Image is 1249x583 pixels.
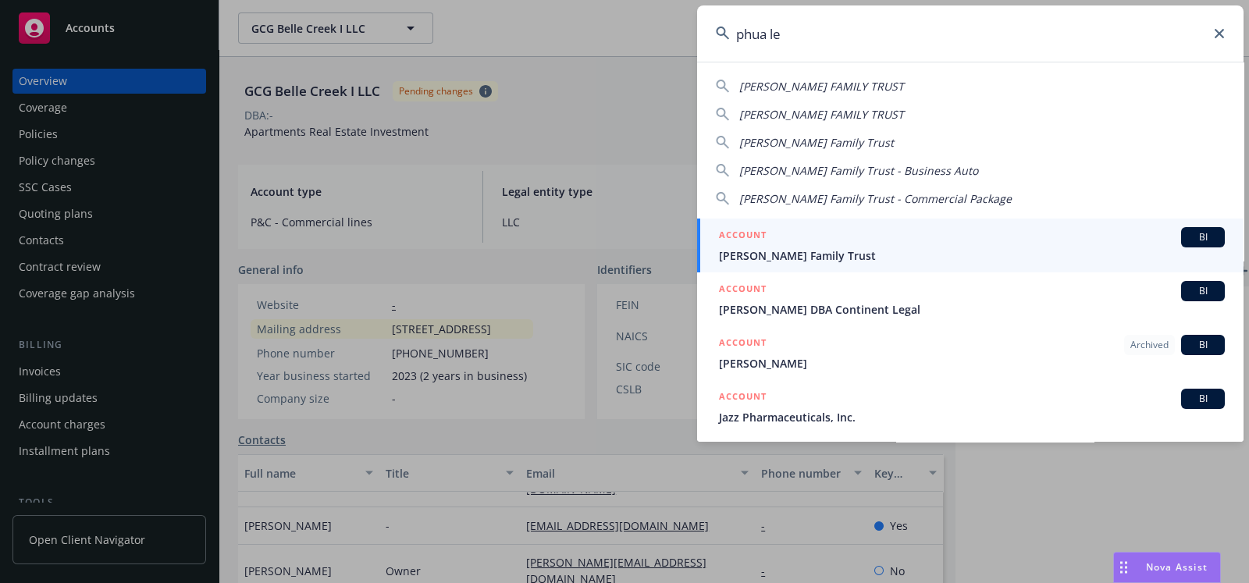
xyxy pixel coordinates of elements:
[739,107,904,122] span: [PERSON_NAME] FAMILY TRUST
[1187,392,1219,406] span: BI
[697,219,1244,272] a: ACCOUNTBI[PERSON_NAME] Family Trust
[1130,338,1169,352] span: Archived
[739,135,894,150] span: [PERSON_NAME] Family Trust
[719,335,767,354] h5: ACCOUNT
[1187,230,1219,244] span: BI
[719,281,767,300] h5: ACCOUNT
[719,301,1225,318] span: [PERSON_NAME] DBA Continent Legal
[719,409,1225,425] span: Jazz Pharmaceuticals, Inc.
[697,326,1244,380] a: ACCOUNTArchivedBI[PERSON_NAME]
[719,355,1225,371] span: [PERSON_NAME]
[739,163,978,178] span: [PERSON_NAME] Family Trust - Business Auto
[739,191,1012,206] span: [PERSON_NAME] Family Trust - Commercial Package
[719,227,767,246] h5: ACCOUNT
[1114,553,1133,582] div: Drag to move
[1187,284,1219,298] span: BI
[697,5,1244,62] input: Search...
[697,380,1244,434] a: ACCOUNTBIJazz Pharmaceuticals, Inc.
[739,79,904,94] span: [PERSON_NAME] FAMILY TRUST
[1113,552,1221,583] button: Nova Assist
[1187,338,1219,352] span: BI
[697,272,1244,326] a: ACCOUNTBI[PERSON_NAME] DBA Continent Legal
[1146,560,1208,574] span: Nova Assist
[719,389,767,407] h5: ACCOUNT
[719,247,1225,264] span: [PERSON_NAME] Family Trust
